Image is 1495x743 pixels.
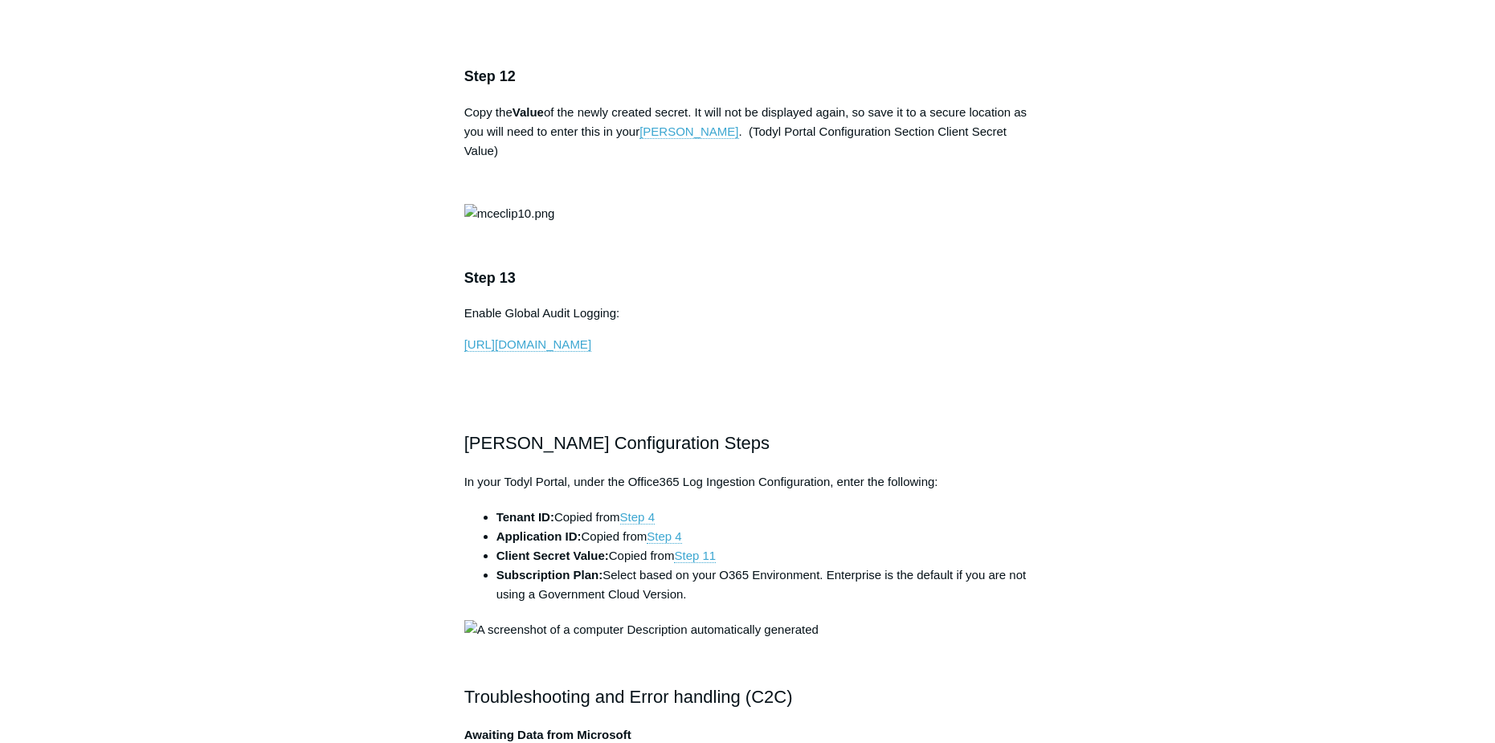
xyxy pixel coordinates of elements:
li: Copied from [496,508,1031,527]
h2: [PERSON_NAME] Configuration Steps [464,429,1031,457]
strong: Tenant ID: [496,510,554,524]
a: [URL][DOMAIN_NAME] [464,337,591,352]
strong: Awaiting Data from Microsoft [464,728,631,741]
strong: Subscription Plan: [496,568,603,582]
a: [PERSON_NAME] [639,125,738,139]
img: mceclip10.png [464,204,555,223]
li: Copied from [496,546,1031,565]
p: Copy the of the newly created secret. It will not be displayed again, so save it to a secure loca... [464,103,1031,161]
p: In your Todyl Portal, under the Office365 Log Ingestion Configuration, enter the following: [464,472,1031,492]
h2: Troubleshooting and Error handling (C2C) [464,683,1031,711]
h3: Step 13 [464,267,1031,290]
li: Select based on your O365 Environment. Enterprise is the default if you are not using a Governmen... [496,565,1031,604]
h3: Step 12 [464,65,1031,88]
a: Step 4 [647,529,681,544]
a: Step 11 [674,549,716,563]
a: Step 4 [620,510,655,525]
img: A screenshot of a computer Description automatically generated [464,620,819,639]
strong: Client Secret Value: [496,549,609,562]
p: Enable Global Audit Logging: [464,304,1031,323]
strong: Value [513,105,544,119]
strong: Application ID: [496,529,582,543]
li: Copied from [496,527,1031,546]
